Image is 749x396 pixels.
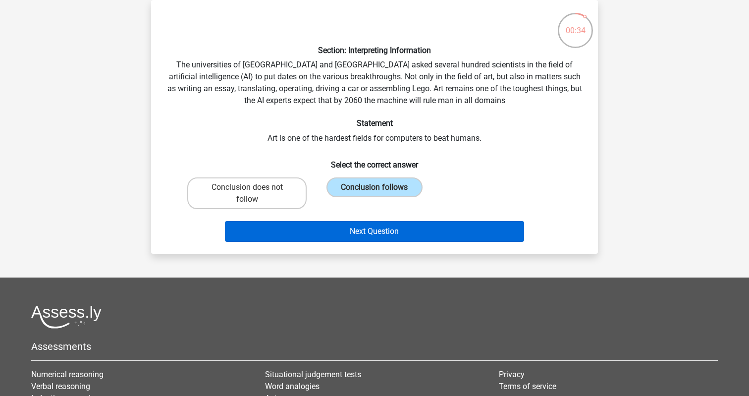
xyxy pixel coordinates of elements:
a: Privacy [499,370,525,379]
a: Numerical reasoning [31,370,104,379]
a: Verbal reasoning [31,382,90,391]
a: Word analogies [265,382,320,391]
h5: Assessments [31,340,718,352]
h6: Select the correct answer [167,152,582,170]
a: Terms of service [499,382,556,391]
h6: Section: Interpreting Information [167,46,582,55]
label: Conclusion does not follow [187,177,307,209]
div: 00:34 [557,12,594,37]
div: The universities of [GEOGRAPHIC_DATA] and [GEOGRAPHIC_DATA] asked several hundred scientists in t... [155,8,594,246]
h6: Statement [167,118,582,128]
button: Next Question [225,221,525,242]
label: Conclusion follows [326,177,422,197]
a: Situational judgement tests [265,370,361,379]
img: Assessly logo [31,305,102,329]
